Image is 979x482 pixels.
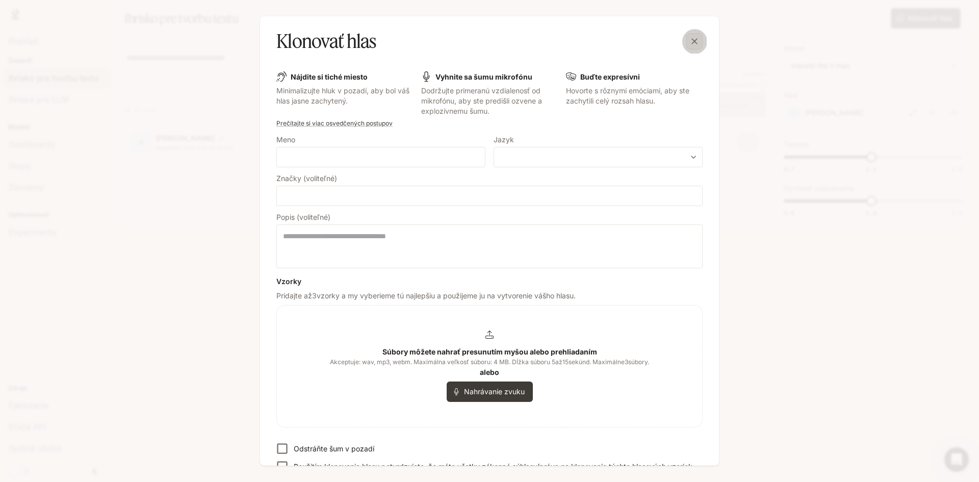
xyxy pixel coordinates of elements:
font: Meno [276,135,295,144]
font: Značky (voliteľné) [276,174,337,183]
a: Prečítajte si viac osvedčených postupov [276,119,393,127]
font: Buďte expresívni [580,72,640,81]
font: Nájdite si tiché miesto [291,72,368,81]
font: Odstráňte šum v pozadí [294,444,374,453]
font: sekúnd. Maximálne [569,358,625,366]
font: Súbory môžete nahrať presunutím myšou alebo prehliadaním [382,347,597,356]
font: Klonovať hlas [276,29,376,53]
div: ​ [494,152,702,162]
font: Popis (voliteľné) [276,213,330,221]
font: súbory. [628,358,649,366]
font: alebo [480,368,499,376]
button: Nahrávanie zvuku [447,382,533,402]
font: 15 [562,358,569,366]
font: Minimalizujte hluk v pozadí, aby bol váš hlas jasne zachytený. [276,86,409,105]
font: Jazyk [494,135,514,144]
font: až [555,358,562,366]
font: vzorky a my vyberieme tú najlepšiu a použijeme ju na vytvorenie vášho hlasu. [317,291,576,300]
font: Akceptuje: wav, mp3, webm. Maximálna veľkosť súboru: 4 MB. Dĺžka súboru [330,358,550,366]
font: 3 [312,291,317,300]
font: 5 [552,358,555,366]
font: Vzorky [276,277,301,286]
font: Dodržujte primeranú vzdialenosť od mikrofónu, aby ste predišli ozvene a explozívnemu šumu. [421,86,542,115]
font: 3 [625,358,628,366]
font: Pridajte až [276,291,312,300]
font: Nahrávanie zvuku [464,387,525,396]
font: Vyhnite sa šumu mikrofónu [435,72,532,81]
font: Hovorte s rôznymi emóciami, aby ste zachytili celý rozsah hlasu. [566,86,689,105]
